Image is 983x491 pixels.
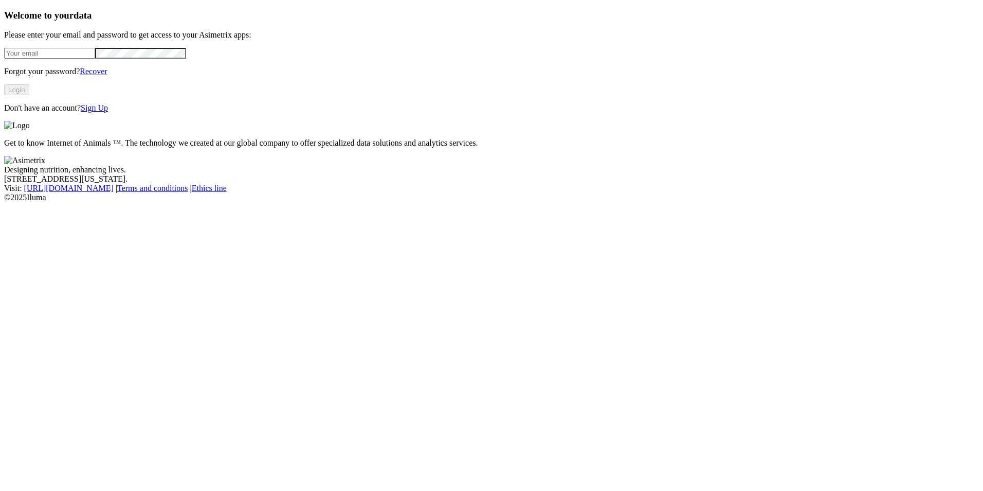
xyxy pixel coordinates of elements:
[4,84,29,95] button: Login
[117,184,188,192] a: Terms and conditions
[4,138,979,148] p: Get to know Internet of Animals ™. The technology we created at our global company to offer speci...
[4,193,979,202] div: © 2025 Iluma
[4,67,979,76] p: Forgot your password?
[24,184,114,192] a: [URL][DOMAIN_NAME]
[4,121,30,130] img: Logo
[4,174,979,184] div: [STREET_ADDRESS][US_STATE].
[4,30,979,40] p: Please enter your email and password to get access to your Asimetrix apps:
[74,10,92,21] span: data
[192,184,227,192] a: Ethics line
[4,103,979,113] p: Don't have an account?
[4,184,979,193] div: Visit : | |
[4,165,979,174] div: Designing nutrition, enhancing lives.
[4,48,95,59] input: Your email
[4,156,45,165] img: Asimetrix
[81,103,108,112] a: Sign Up
[4,10,979,21] h3: Welcome to your
[80,67,107,76] a: Recover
